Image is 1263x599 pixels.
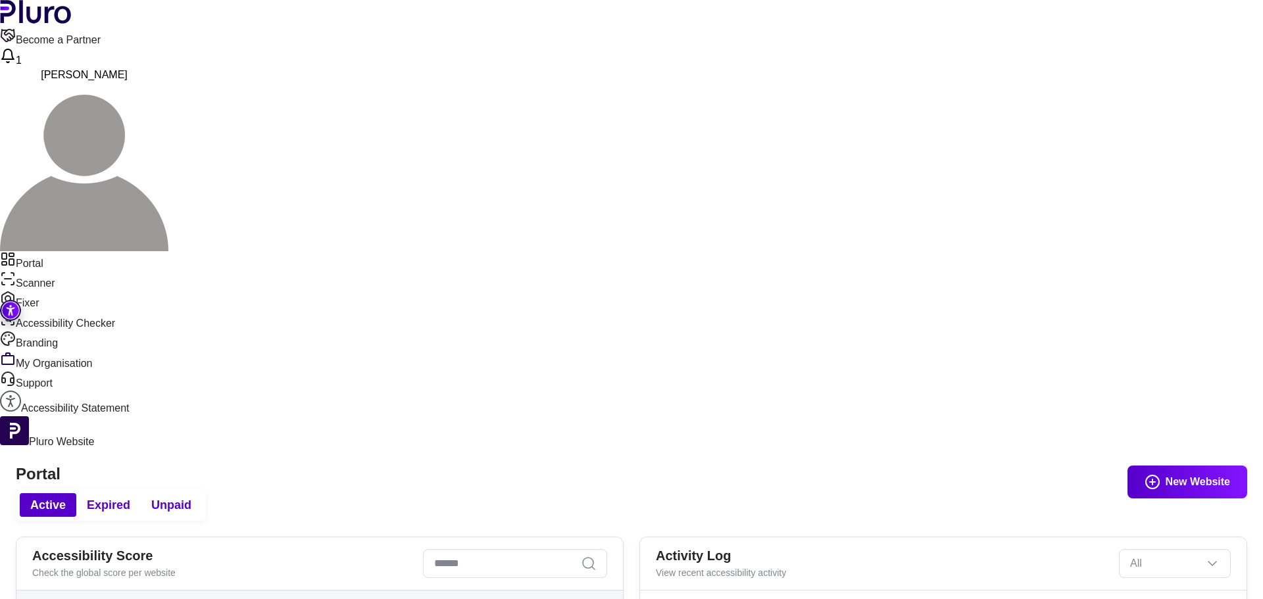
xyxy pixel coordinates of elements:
[141,493,202,517] button: Unpaid
[41,69,128,80] span: [PERSON_NAME]
[32,548,412,563] h2: Accessibility Score
[656,566,1108,579] div: View recent accessibility activity
[1119,549,1231,578] div: Set sorting
[1127,466,1247,498] button: New Website
[30,497,66,513] span: Active
[656,548,1108,563] h2: Activity Log
[16,55,22,66] span: 1
[16,465,1247,484] h1: Portal
[76,493,141,517] button: Expired
[423,549,607,578] input: Search
[151,497,191,513] span: Unpaid
[20,493,76,517] button: Active
[87,497,130,513] span: Expired
[32,566,412,579] div: Check the global score per website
